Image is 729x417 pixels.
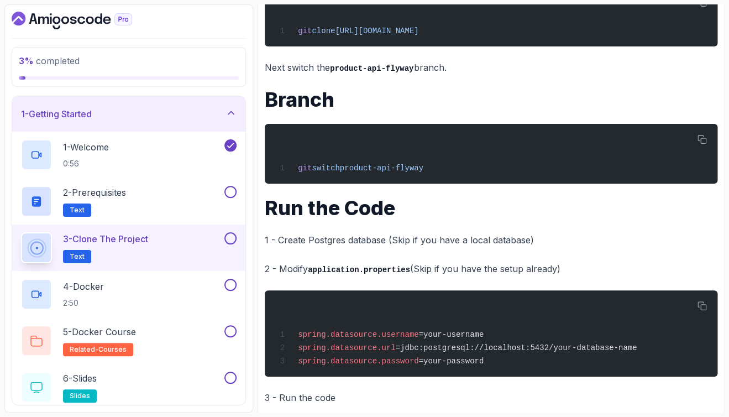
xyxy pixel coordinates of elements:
[63,280,104,293] p: 4 - Docker
[63,232,148,246] p: 3 - Clone the Project
[265,261,717,277] p: 2 - Modify (Skip if you have the setup already)
[63,158,109,169] p: 0:56
[418,330,484,339] span: =your-username
[19,55,34,66] span: 3 %
[21,279,237,310] button: 4-Docker2:50
[308,265,410,274] code: application.properties
[340,164,423,173] span: product-api-flyway
[265,232,717,248] p: 1 - Create Postgres database (Skip if you have a local database)
[312,27,335,35] span: clone
[21,232,237,263] button: 3-Clone the ProjectText
[63,372,97,385] p: 6 - Slides
[21,139,237,170] button: 1-Welcome0:56
[21,186,237,217] button: 2-PrerequisitesText
[70,252,85,261] span: Text
[395,343,637,352] span: =jdbc:postgresql://localhost:5432/your-database-name
[265,390,717,405] p: 3 - Run the code
[265,88,717,111] h1: Branch
[298,330,418,339] span: spring.datasource.username
[335,27,418,35] span: [URL][DOMAIN_NAME]
[265,197,717,219] h1: Run the Code
[63,298,104,309] p: 2:50
[12,96,245,132] button: 1-Getting Started
[330,64,413,73] code: product-api-flyway
[63,325,136,338] p: 5 - Docker Course
[312,164,339,173] span: switch
[265,60,717,76] p: Next switch the branch.
[63,140,109,154] p: 1 - Welcome
[21,325,237,356] button: 5-Docker Courserelated-courses
[70,392,90,400] span: slides
[298,343,395,352] span: spring.datasource.url
[418,357,484,366] span: =your-password
[298,27,312,35] span: git
[19,55,80,66] span: completed
[63,186,126,199] p: 2 - Prerequisites
[21,107,92,121] h3: 1 - Getting Started
[21,372,237,403] button: 6-Slidesslides
[70,345,127,354] span: related-courses
[70,206,85,215] span: Text
[298,357,418,366] span: spring.datasource.password
[12,12,158,29] a: Dashboard
[298,164,312,173] span: git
